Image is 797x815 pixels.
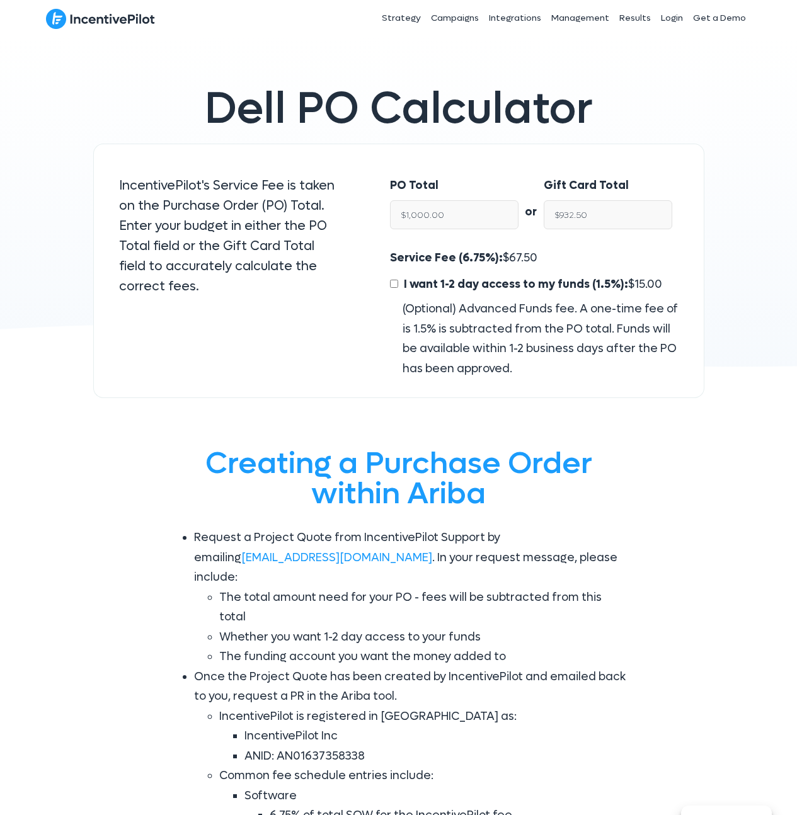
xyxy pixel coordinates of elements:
span: Dell PO Calculator [205,80,593,137]
a: Results [614,3,656,34]
li: The funding account you want the money added to [219,647,629,667]
span: Creating a Purchase Order within Ariba [205,443,592,513]
img: IncentivePilot [46,8,155,30]
a: Login [656,3,688,34]
li: IncentivePilot Inc [244,726,629,746]
div: $ [390,248,678,379]
div: (Optional) Advanced Funds fee. A one-time fee of is 1.5% is subtracted from the PO total. Funds w... [390,299,678,379]
li: Whether you want 1-2 day access to your funds [219,627,629,647]
span: I want 1-2 day access to my funds (1.5%): [404,277,628,292]
p: IncentivePilot's Service Fee is taken on the Purchase Order (PO) Total. Enter your budget in eith... [119,176,340,297]
a: Get a Demo [688,3,751,34]
a: Campaigns [426,3,484,34]
li: The total amount need for your PO - fees will be subtracted from this total [219,588,629,627]
li: ANID: AN01637358338 [244,746,629,767]
div: or [519,176,544,222]
span: $ [401,277,662,292]
label: PO Total [390,176,439,196]
span: 15.00 [634,277,662,292]
a: Integrations [484,3,546,34]
a: [EMAIL_ADDRESS][DOMAIN_NAME] [241,550,432,565]
li: IncentivePilot is registered in [GEOGRAPHIC_DATA] as: [219,707,629,767]
input: I want 1-2 day access to my funds (1.5%):$15.00 [390,280,398,288]
span: 67.50 [509,251,537,265]
a: Strategy [377,3,426,34]
a: Management [546,3,614,34]
span: Service Fee (6.75%): [390,251,503,265]
nav: Header Menu [290,3,752,34]
li: Request a Project Quote from IncentivePilot Support by emailing . In your request message, please... [194,528,629,667]
label: Gift Card Total [544,176,629,196]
